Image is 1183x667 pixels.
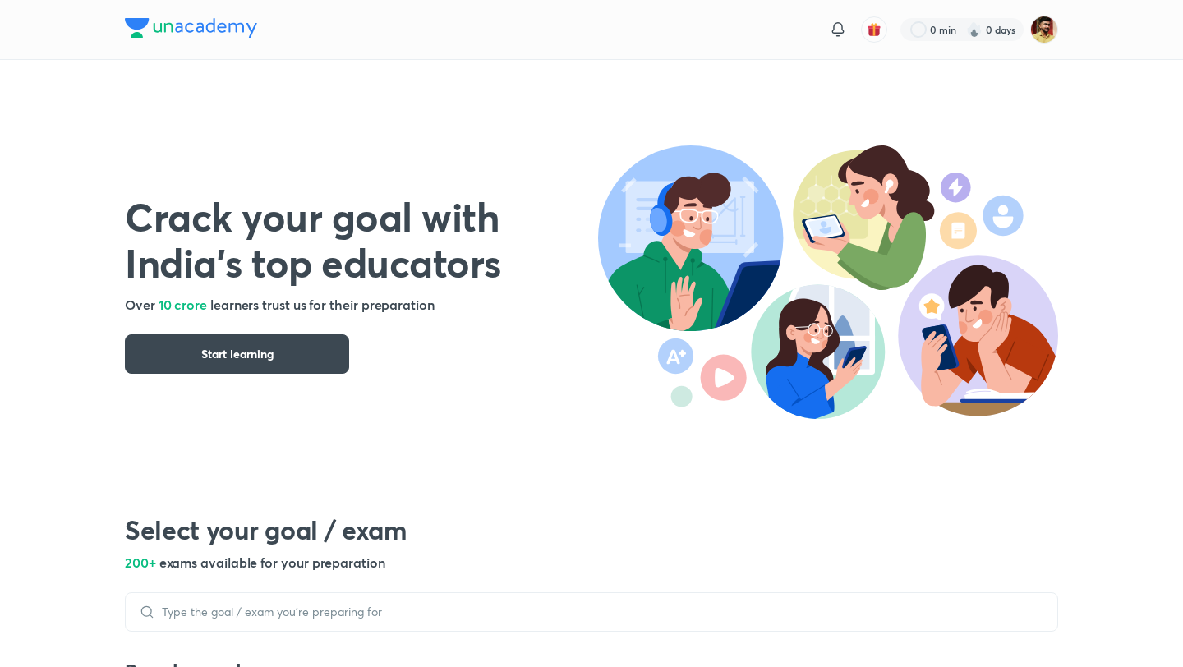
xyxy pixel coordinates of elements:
[155,605,1044,619] input: Type the goal / exam you’re preparing for
[159,296,207,313] span: 10 crore
[1030,16,1058,44] img: Abdul Razik
[201,346,274,362] span: Start learning
[125,334,349,374] button: Start learning
[125,18,257,38] img: Company Logo
[159,554,385,571] span: exams available for your preparation
[125,513,1058,546] h2: Select your goal / exam
[125,295,598,315] h5: Over learners trust us for their preparation
[861,16,887,43] button: avatar
[125,193,598,285] h1: Crack your goal with India’s top educators
[966,21,983,38] img: streak
[125,553,1058,573] h5: 200+
[125,18,257,42] a: Company Logo
[598,145,1058,419] img: header
[867,22,881,37] img: avatar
